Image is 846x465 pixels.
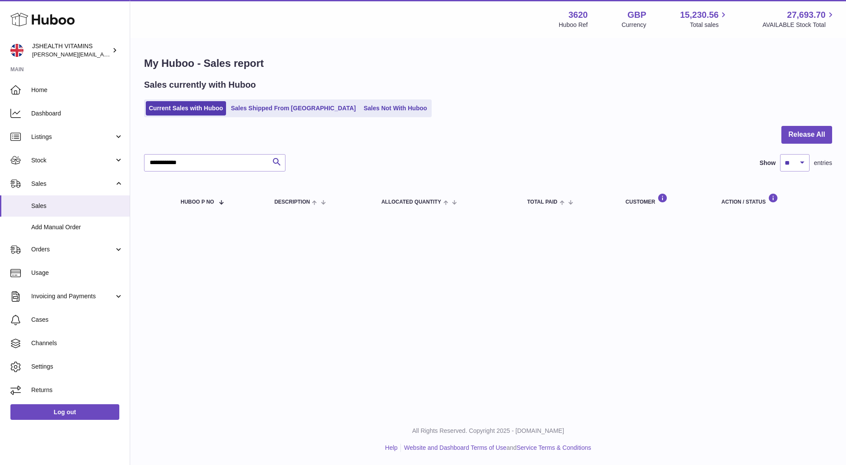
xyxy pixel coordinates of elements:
span: ALLOCATED Quantity [381,199,441,205]
div: Customer [626,193,704,205]
span: 27,693.70 [787,9,826,21]
span: Invoicing and Payments [31,292,114,300]
span: Cases [31,316,123,324]
span: entries [814,159,832,167]
strong: 3620 [568,9,588,21]
h1: My Huboo - Sales report [144,56,832,70]
a: 27,693.70 AVAILABLE Stock Total [762,9,836,29]
a: Help [385,444,398,451]
span: Listings [31,133,114,141]
span: Orders [31,245,114,254]
span: [PERSON_NAME][EMAIL_ADDRESS][DOMAIN_NAME] [32,51,174,58]
a: Website and Dashboard Terms of Use [404,444,506,451]
span: Usage [31,269,123,277]
a: 15,230.56 Total sales [680,9,728,29]
span: Total sales [690,21,728,29]
a: Service Terms & Conditions [517,444,591,451]
span: Stock [31,156,114,165]
span: Add Manual Order [31,223,123,231]
li: and [401,444,591,452]
a: Log out [10,404,119,420]
div: Currency [622,21,646,29]
span: Channels [31,339,123,347]
button: Release All [781,126,832,144]
span: Returns [31,386,123,394]
strong: GBP [627,9,646,21]
div: JSHEALTH VITAMINS [32,42,110,59]
span: Total paid [527,199,557,205]
span: Dashboard [31,109,123,118]
span: Settings [31,363,123,371]
a: Sales Not With Huboo [361,101,430,115]
a: Current Sales with Huboo [146,101,226,115]
span: Sales [31,180,114,188]
div: Action / Status [721,193,823,205]
p: All Rights Reserved. Copyright 2025 - [DOMAIN_NAME] [137,427,839,435]
span: Huboo P no [180,199,214,205]
h2: Sales currently with Huboo [144,79,256,91]
span: Home [31,86,123,94]
span: AVAILABLE Stock Total [762,21,836,29]
label: Show [760,159,776,167]
span: Sales [31,202,123,210]
a: Sales Shipped From [GEOGRAPHIC_DATA] [228,101,359,115]
img: francesca@jshealthvitamins.com [10,44,23,57]
div: Huboo Ref [559,21,588,29]
span: Description [274,199,310,205]
span: 15,230.56 [680,9,718,21]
